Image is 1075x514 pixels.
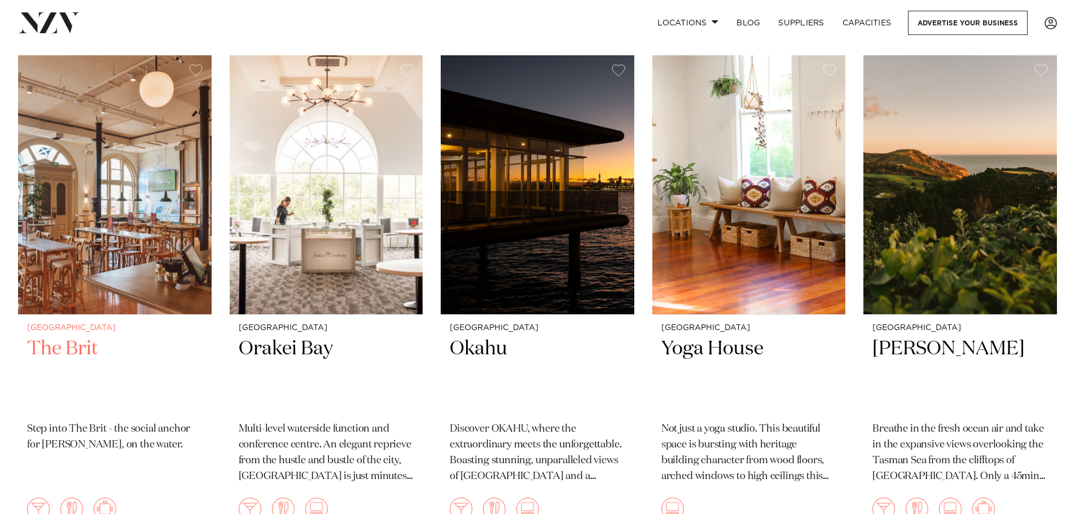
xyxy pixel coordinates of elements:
a: Capacities [833,11,901,35]
small: [GEOGRAPHIC_DATA] [239,324,414,332]
p: Breathe in the fresh ocean air and take in the expansive views overlooking the Tasman Sea from th... [872,421,1048,485]
h2: [PERSON_NAME] [872,336,1048,412]
p: Multi-level waterside function and conference centre. An elegant reprieve from the hustle and bus... [239,421,414,485]
small: [GEOGRAPHIC_DATA] [661,324,837,332]
small: [GEOGRAPHIC_DATA] [27,324,203,332]
p: Discover OKAHU, where the extraordinary meets the unforgettable. Boasting stunning, unparalleled ... [450,421,625,485]
a: BLOG [727,11,769,35]
small: [GEOGRAPHIC_DATA] [872,324,1048,332]
small: [GEOGRAPHIC_DATA] [450,324,625,332]
h2: Okahu [450,336,625,412]
p: Step into The Brit - the social anchor for [PERSON_NAME], on the water. [27,421,203,453]
img: nzv-logo.png [18,12,80,33]
h2: Yoga House [661,336,837,412]
a: Advertise your business [908,11,1028,35]
h2: The Brit [27,336,203,412]
a: Locations [648,11,727,35]
h2: Orakei Bay [239,336,414,412]
p: Not just a yoga studio. This beautiful space is bursting with heritage building character from wo... [661,421,837,485]
a: SUPPLIERS [769,11,833,35]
